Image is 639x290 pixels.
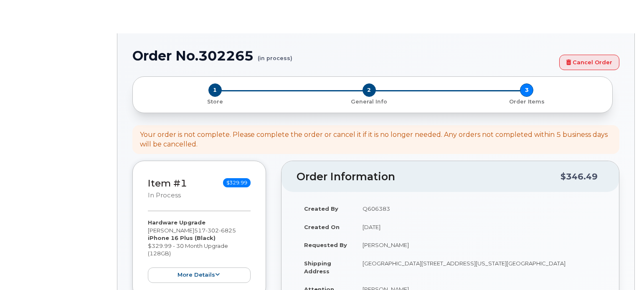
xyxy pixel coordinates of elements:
[559,55,619,70] a: Cancel Order
[258,48,292,61] small: (in process)
[139,97,290,106] a: 1 Store
[290,97,448,106] a: 2 General Info
[143,98,287,106] p: Store
[219,227,236,234] span: 6825
[148,219,251,283] div: [PERSON_NAME] $329.99 - 30 Month Upgrade (128GB)
[355,199,604,218] td: Q606383
[148,235,216,241] strong: iPhone 16 Plus (Black)
[148,267,251,283] button: more details
[363,83,376,97] span: 2
[205,227,219,234] span: 302
[304,205,338,212] strong: Created By
[208,83,222,97] span: 1
[148,219,205,226] strong: Hardware Upgrade
[194,227,236,234] span: 517
[355,254,604,280] td: [GEOGRAPHIC_DATA][STREET_ADDRESS][US_STATE][GEOGRAPHIC_DATA]
[294,98,444,106] p: General Info
[355,236,604,254] td: [PERSON_NAME]
[304,242,347,248] strong: Requested By
[304,260,331,275] strong: Shipping Address
[140,130,612,149] div: Your order is not complete. Please complete the order or cancel it if it is no longer needed. Any...
[148,192,181,199] small: in process
[560,169,598,184] div: $346.49
[223,178,251,187] span: $329.99
[148,177,187,189] a: Item #1
[297,171,560,183] h2: Order Information
[132,48,555,63] h1: Order No.302265
[304,224,340,230] strong: Created On
[355,218,604,236] td: [DATE]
